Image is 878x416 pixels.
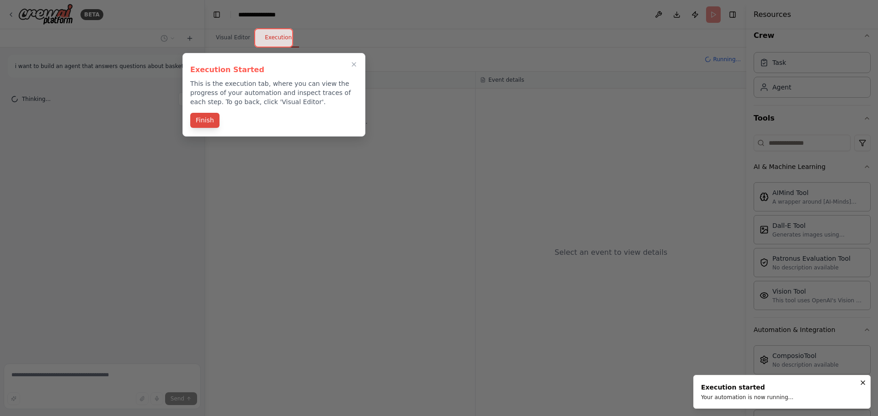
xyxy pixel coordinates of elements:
[701,383,793,392] div: Execution started
[190,113,219,128] button: Finish
[190,79,358,106] p: This is the execution tab, where you can view the progress of your automation and inspect traces ...
[190,64,358,75] h3: Execution Started
[210,8,223,21] button: Hide left sidebar
[701,394,793,401] div: Your automation is now running...
[348,59,359,70] button: Close walkthrough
